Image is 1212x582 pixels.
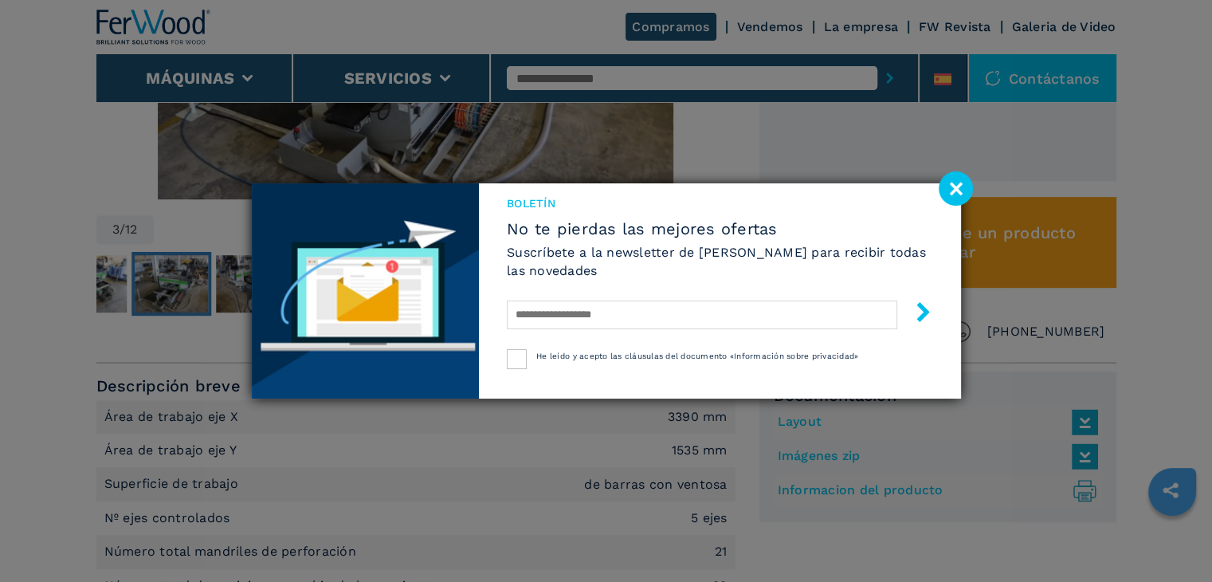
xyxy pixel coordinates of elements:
h6: Suscríbete a la newsletter de [PERSON_NAME] para recibir todas las novedades [507,243,932,280]
span: No te pierdas las mejores ofertas [507,219,932,238]
img: Newsletter image [252,183,480,399]
button: submit-button [897,296,933,333]
span: Boletín [507,195,932,211]
span: He leído y acepto las cláusulas del documento «Información sobre privacidad» [536,352,858,360]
